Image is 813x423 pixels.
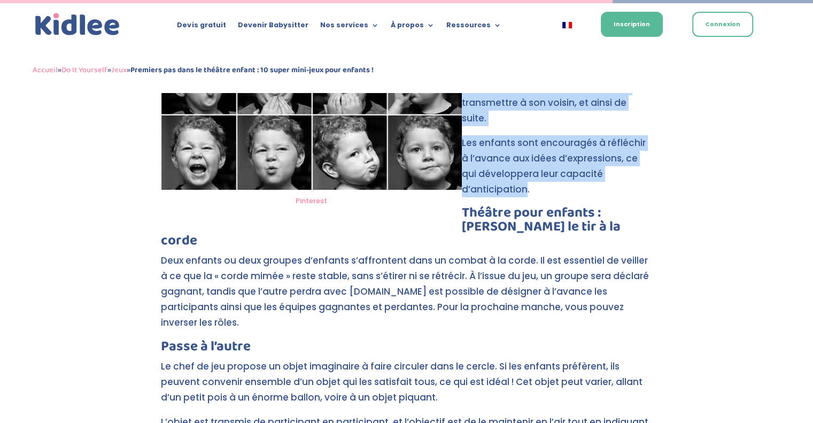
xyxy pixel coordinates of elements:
[161,253,653,340] p: Deux enfants ou deux groupes d’enfants s’affrontent dans un combat à la corde. Il est essentiel d...
[111,64,127,76] a: Jeux
[390,21,434,33] a: À propos
[161,340,653,359] h3: Passe à l’autre
[177,21,226,33] a: Devis gratuit
[320,21,378,33] a: Nos services
[33,11,122,39] a: Kidlee Logo
[601,12,663,37] a: Inscription
[61,64,107,76] a: Do It Yourself
[130,64,374,76] strong: Premiers pas dans le théâtre enfant : 10 super mini-jeux pour enfants !
[237,21,308,33] a: Devenir Babysitter
[33,64,58,76] a: Accueil
[296,196,327,206] a: Pinterest
[446,21,501,33] a: Ressources
[562,22,572,28] img: Français
[692,12,753,37] a: Connexion
[33,11,122,39] img: logo_kidlee_bleu
[161,359,653,414] p: Le chef de jeu propose un objet imaginaire à faire circuler dans le cercle. Si les enfants préfèr...
[161,206,653,253] h3: Théâtre pour enfants : [PERSON_NAME] le tir à la corde
[33,64,374,76] span: » » »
